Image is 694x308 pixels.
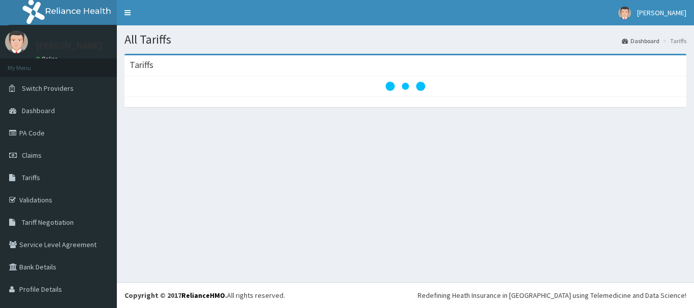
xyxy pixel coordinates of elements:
[22,218,74,227] span: Tariff Negotiation
[181,291,225,300] a: RelianceHMO
[618,7,631,19] img: User Image
[622,37,659,45] a: Dashboard
[36,41,102,50] p: [PERSON_NAME]
[660,37,686,45] li: Tariffs
[22,84,74,93] span: Switch Providers
[418,290,686,300] div: Redefining Heath Insurance in [GEOGRAPHIC_DATA] using Telemedicine and Data Science!
[36,55,60,62] a: Online
[124,33,686,46] h1: All Tariffs
[130,60,153,70] h3: Tariffs
[22,106,55,115] span: Dashboard
[117,282,694,308] footer: All rights reserved.
[5,30,28,53] img: User Image
[385,66,426,107] svg: audio-loading
[637,8,686,17] span: [PERSON_NAME]
[124,291,227,300] strong: Copyright © 2017 .
[22,151,42,160] span: Claims
[22,173,40,182] span: Tariffs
